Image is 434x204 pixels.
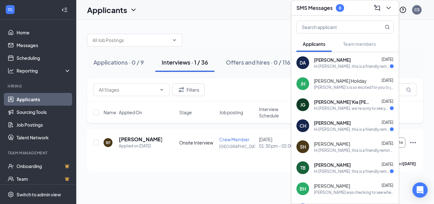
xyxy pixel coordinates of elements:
[17,52,71,64] a: Scheduling
[179,139,215,146] div: Onsite Interview
[178,86,185,94] svg: Filter
[372,3,382,13] button: ComposeMessage
[339,5,341,11] div: 6
[301,81,305,87] div: JH
[179,109,192,116] span: Stage
[382,99,393,104] span: [DATE]
[8,191,14,198] svg: Settings
[99,86,157,93] input: All Stages
[382,141,393,146] span: [DATE]
[219,137,249,142] span: Crew Member
[343,41,376,47] span: Team members
[303,41,325,47] span: Applicants
[7,6,13,13] svg: WorkstreamLogo
[219,144,255,149] p: [GEOGRAPHIC_DATA]
[314,190,394,195] div: [PERSON_NAME] was checking to see where you are at on your paper work. I cant let you come in unt...
[385,25,390,30] svg: MagnifyingGlass
[412,182,428,198] div: Open Intercom Messenger
[162,58,208,66] div: Interviews · 1 / 36
[414,7,420,12] div: CS
[17,67,71,74] div: Reporting
[259,136,295,149] div: [DATE]
[17,118,71,131] a: Job Postings
[226,58,290,66] div: Offers and hires · 0 / 116
[314,169,390,174] div: Hi [PERSON_NAME], this is a friendly reminder. Your in person and on site Interview with [PERSON_...
[382,162,393,167] span: [DATE]
[296,4,333,11] h3: SMS Messages
[382,120,393,125] span: [DATE]
[8,150,70,156] div: Team Management
[17,39,71,52] a: Messages
[314,148,394,153] div: Hi [PERSON_NAME], this is a friendly reminder. Your in person and on site Interview with [PERSON_...
[61,7,68,13] svg: Collapse
[373,4,381,12] svg: ComposeMessage
[172,83,205,96] button: Filter Filters
[314,106,390,111] div: Hi [PERSON_NAME], we’re sorry to see you go! Your meeting with [PERSON_NAME]'s for Crew Member at...
[314,141,350,147] span: [PERSON_NAME]
[130,6,137,14] svg: ChevronDown
[93,58,144,66] div: Applications · 0 / 9
[300,186,306,192] div: BH
[17,131,71,144] a: Talent Network
[383,3,394,13] button: ChevronDown
[314,57,351,63] span: [PERSON_NAME]
[314,85,394,90] div: [PERSON_NAME]'s is so excited for you to join our team! Do you know anyone else who might be inte...
[314,78,367,84] span: [PERSON_NAME] Holiday
[17,26,71,39] a: Home
[17,191,61,198] div: Switch to admin view
[403,161,416,166] b: [DATE]
[104,109,142,116] span: Name · Applied On
[385,4,392,12] svg: ChevronDown
[92,37,169,44] input: All Job Postings
[259,143,295,149] span: 01:30 pm - 02:00 pm
[314,162,351,168] span: [PERSON_NAME]
[406,87,411,92] svg: MagnifyingGlass
[314,127,390,132] div: Hi [PERSON_NAME], this is a friendly reminder. Your in person and on site meeting with [PERSON_NA...
[259,106,295,119] span: Interview Schedule
[8,67,14,74] svg: Analysis
[382,57,393,62] span: [DATE]
[314,120,351,126] span: [PERSON_NAME]
[300,165,306,171] div: TB
[300,60,306,66] div: DA
[382,183,393,188] span: [DATE]
[399,6,407,14] svg: QuestionInfo
[106,140,111,145] div: RF
[159,87,164,92] svg: ChevronDown
[409,139,417,146] svg: Ellipses
[300,144,306,150] div: SH
[17,172,71,185] a: TeamCrown
[172,38,177,43] svg: ChevronDown
[87,4,127,15] h1: Applicants
[300,102,305,108] div: JG
[119,136,162,143] h5: [PERSON_NAME]
[17,106,71,118] a: Sourcing Tools
[314,99,371,105] span: [PERSON_NAME]'Kia [PERSON_NAME]
[219,109,243,116] span: Job posting
[382,78,393,83] span: [DATE]
[17,93,71,106] a: Applicants
[314,183,350,189] span: [PERSON_NAME]
[119,143,162,149] div: Applied on [DATE]
[8,83,70,89] div: Hiring
[297,21,372,33] input: Search applicant
[17,160,71,172] a: OnboardingCrown
[300,123,306,129] div: CH
[314,64,390,69] div: Hi [PERSON_NAME], this is a friendly reminder. Your in person and on site Interview with [PERSON_...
